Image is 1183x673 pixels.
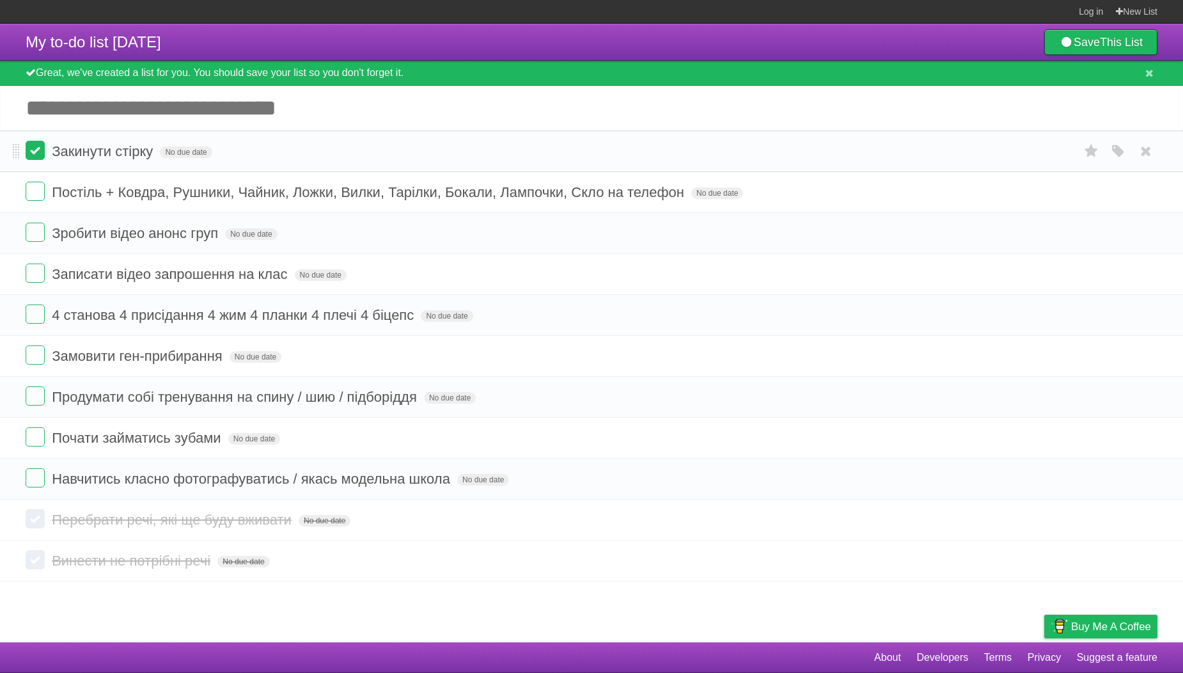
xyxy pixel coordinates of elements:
[26,264,45,283] label: Done
[1071,615,1151,638] span: Buy me a coffee
[52,184,687,200] span: Постіль + Ковдра, Рушники, Чайник, Ложки, Вилки, Тарілки, Бокали, Лампочки, Скло на телефон
[230,351,281,363] span: No due date
[691,187,743,199] span: No due date
[26,468,45,487] label: Done
[26,305,45,324] label: Done
[52,389,420,405] span: Продумати собі тренування на спину / шию / підборіддя
[457,474,509,486] span: No due date
[52,225,221,241] span: Зробити відео анонс груп
[52,348,226,364] span: Замовити ген-прибирання
[52,143,156,159] span: Закинути стірку
[874,645,901,670] a: About
[1044,615,1157,638] a: Buy me a coffee
[1100,36,1143,49] b: This List
[26,33,161,51] span: My to-do list [DATE]
[299,515,350,527] span: No due date
[984,645,1012,670] a: Terms
[295,269,347,281] span: No due date
[52,512,295,528] span: Перебрати речі, які ще буду вживати
[52,430,224,446] span: Почати займатись зубами
[26,141,45,160] label: Done
[26,345,45,365] label: Done
[26,427,45,447] label: Done
[421,310,473,322] span: No due date
[225,228,277,240] span: No due date
[52,266,290,282] span: Записати відео запрошення на клас
[1044,29,1157,55] a: SaveThis List
[26,223,45,242] label: Done
[228,433,280,445] span: No due date
[217,556,269,567] span: No due date
[52,307,417,323] span: 4 станова 4 присідання 4 жим 4 планки 4 плечі 4 біцепс
[1079,141,1104,162] label: Star task
[52,553,214,569] span: Винести не потрібні речі
[26,509,45,528] label: Done
[26,550,45,569] label: Done
[160,146,212,158] span: No due date
[424,392,476,404] span: No due date
[1028,645,1061,670] a: Privacy
[26,182,45,201] label: Done
[1051,615,1068,637] img: Buy me a coffee
[26,386,45,406] label: Done
[1077,645,1157,670] a: Suggest a feature
[52,471,453,487] span: Навчитись класно фотографуватись / якась модельна школа
[916,645,968,670] a: Developers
